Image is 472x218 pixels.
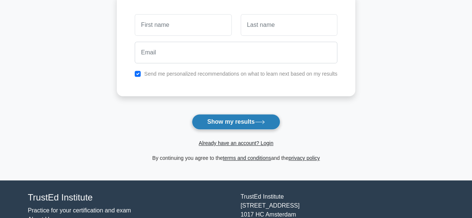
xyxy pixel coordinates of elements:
h4: TrustEd Institute [28,192,232,203]
a: Already have an account? Login [199,140,273,146]
a: terms and conditions [223,155,271,161]
a: privacy policy [288,155,320,161]
input: Email [135,42,337,63]
div: By continuing you agree to the and the [112,154,360,162]
label: Send me personalized recommendations on what to learn next based on my results [144,71,337,77]
input: First name [135,14,231,36]
a: Practice for your certification and exam [28,207,131,214]
input: Last name [241,14,337,36]
button: Show my results [192,114,280,130]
